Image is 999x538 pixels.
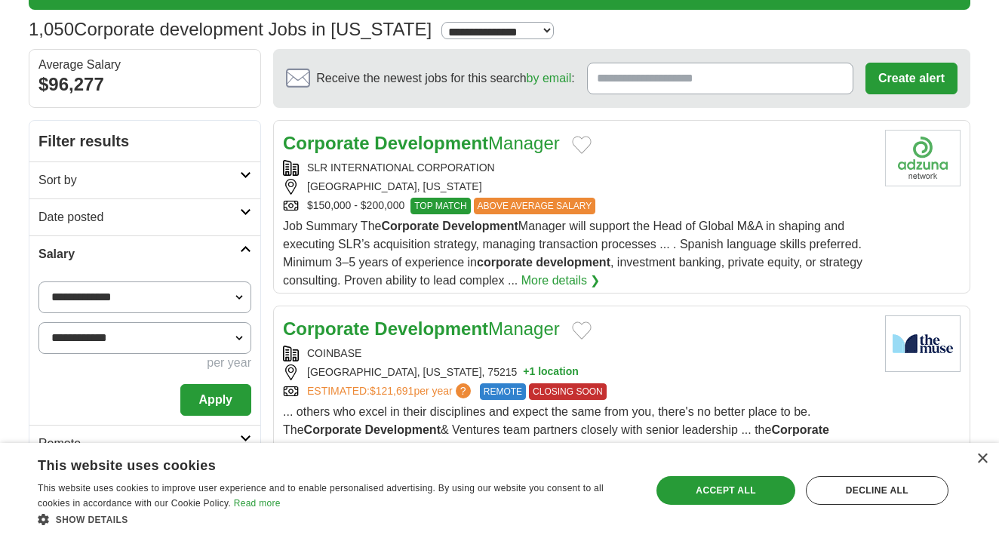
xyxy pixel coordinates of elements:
[527,72,572,85] a: by email
[234,498,281,509] a: Read more, opens a new window
[283,160,873,176] div: SLR INTERNATIONAL CORPORATION
[29,235,260,272] a: Salary
[29,198,260,235] a: Date posted
[374,318,488,339] strong: Development
[477,256,533,269] strong: corporate
[38,245,240,263] h2: Salary
[572,136,592,154] button: Add to favorite jobs
[283,220,862,287] span: Job Summary The Manager will support the Head of Global M&A in shaping and executing SLR’s acquis...
[283,133,370,153] strong: Corporate
[29,19,432,39] h1: Corporate development Jobs in [US_STATE]
[381,220,438,232] strong: Corporate
[56,515,128,525] span: Show details
[283,133,560,153] a: Corporate DevelopmentManager
[529,383,607,400] span: CLOSING SOON
[304,423,361,436] strong: Corporate
[364,423,440,436] strong: Development
[976,453,988,465] div: Close
[38,452,595,475] div: This website uses cookies
[523,364,529,380] span: +
[771,423,828,436] strong: Corporate
[283,441,358,454] strong: Development
[374,133,488,153] strong: Development
[536,256,610,269] strong: development
[885,130,961,186] img: Company logo
[474,198,596,214] span: ABOVE AVERAGE SALARY
[316,69,574,88] span: Receive the newest jobs for this search :
[283,346,873,361] div: COINBASE
[806,476,948,505] div: Decline all
[180,384,251,416] button: Apply
[283,179,873,195] div: [GEOGRAPHIC_DATA], [US_STATE]
[29,161,260,198] a: Sort by
[656,476,795,505] div: Accept all
[29,121,260,161] h2: Filter results
[38,71,251,98] div: $96,277
[410,198,470,214] span: TOP MATCH
[38,512,633,527] div: Show details
[283,198,873,214] div: $150,000 - $200,000
[29,16,74,43] span: 1,050
[865,63,958,94] button: Create alert
[480,383,526,400] span: REMOTE
[456,383,471,398] span: ?
[307,383,474,400] a: ESTIMATED:$121,691per year?
[572,321,592,340] button: Add to favorite jobs
[283,405,869,472] span: ... others who excel in their disciplines and expect the same from you, there's no better place t...
[442,220,518,232] strong: Development
[38,435,240,453] h2: Remote
[283,318,370,339] strong: Corporate
[38,483,604,509] span: This website uses cookies to improve user experience and to enable personalised advertising. By u...
[38,354,251,372] div: per year
[38,208,240,226] h2: Date posted
[370,385,413,397] span: $121,691
[283,318,560,339] a: Corporate DevelopmentManager
[521,272,601,290] a: More details ❯
[29,425,260,462] a: Remote
[283,364,873,380] div: [GEOGRAPHIC_DATA], [US_STATE], 75215
[38,171,240,189] h2: Sort by
[523,364,579,380] button: +1 location
[38,59,251,71] div: Average Salary
[885,315,961,372] img: Company logo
